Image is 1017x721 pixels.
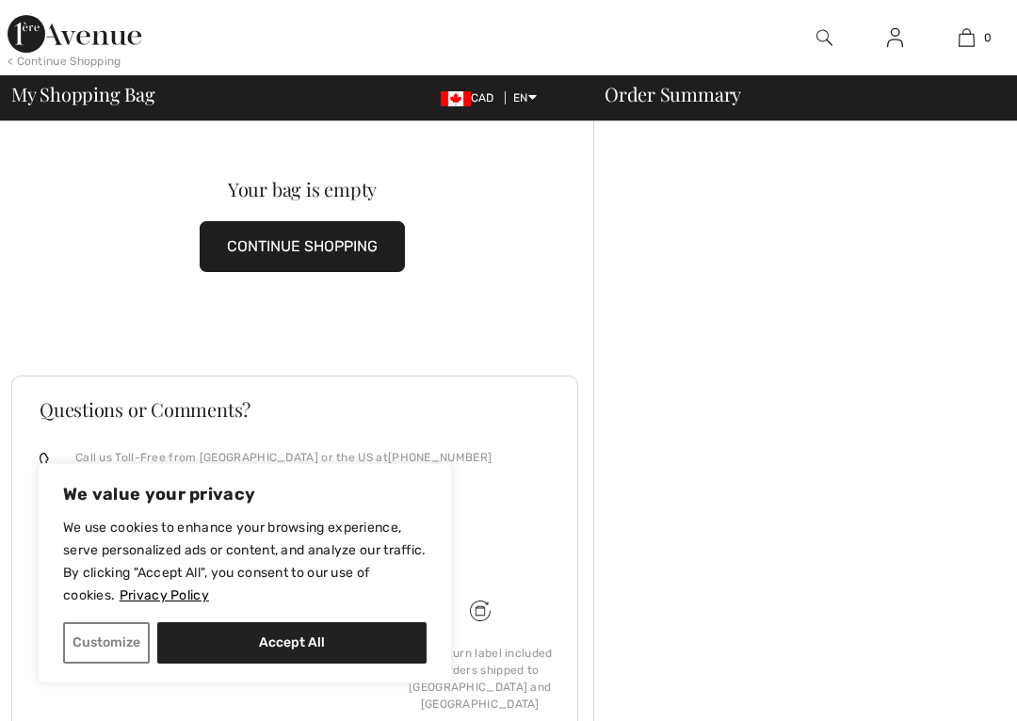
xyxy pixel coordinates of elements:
p: We value your privacy [63,483,427,505]
a: Privacy Policy [119,586,210,604]
span: CAD [441,91,502,104]
button: Accept All [157,622,427,664]
img: call [40,453,60,473]
img: My Bag [959,26,975,49]
span: My Shopping Bag [11,85,155,104]
div: We value your privacy [38,463,452,683]
img: search the website [816,26,832,49]
div: < Continue Shopping [8,53,121,70]
h3: Questions or Comments? [40,400,550,419]
div: Free shipping on orders over $99 [32,645,187,679]
span: EN [513,91,537,104]
a: [PHONE_NUMBER] [388,451,492,464]
div: Free return label included for orders shipped to [GEOGRAPHIC_DATA] and [GEOGRAPHIC_DATA] [402,645,557,713]
img: Canadian Dollar [441,91,471,106]
div: Order Summary [582,85,1006,104]
img: Free shipping on orders over $99 [470,601,491,621]
div: Your bag is empty [40,180,564,199]
img: My Info [887,26,903,49]
img: 1ère Avenue [8,15,141,53]
p: Call us Toll-Free from [GEOGRAPHIC_DATA] or the US at [75,449,492,466]
button: CONTINUE SHOPPING [200,221,405,272]
a: 0 [931,26,1001,49]
button: Customize [63,622,150,664]
p: We use cookies to enhance your browsing experience, serve personalized ads or content, and analyz... [63,517,427,607]
span: 0 [984,29,992,46]
a: Sign In [872,26,918,50]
